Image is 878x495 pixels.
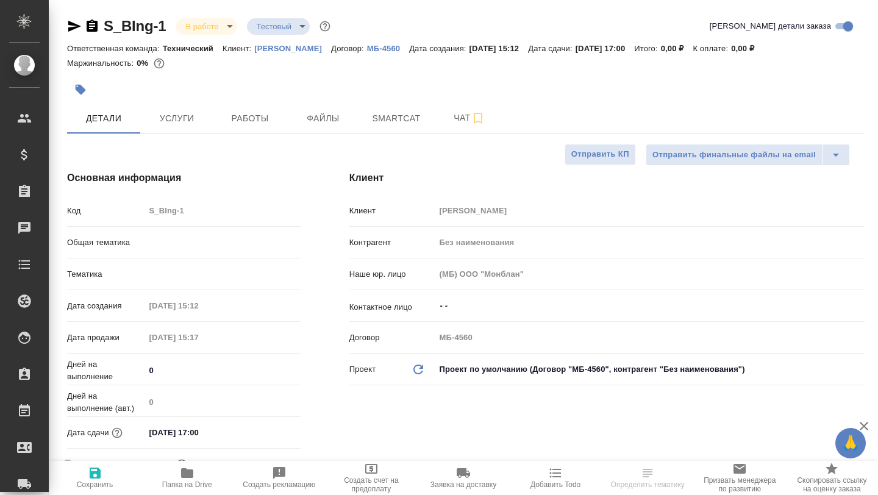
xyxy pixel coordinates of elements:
[367,44,409,53] p: МБ-4560
[104,18,166,34] a: S_BIng-1
[858,305,860,307] button: Open
[145,329,252,346] input: Пустое поле
[349,332,435,344] p: Договор
[731,44,763,53] p: 0,00 ₽
[151,55,167,71] button: 1455.75 RUB;
[367,111,426,126] span: Smartcat
[611,480,685,489] span: Определить тематику
[349,237,435,249] p: Контрагент
[253,21,296,32] button: Тестовый
[67,44,163,53] p: Ответственная команда:
[145,297,252,315] input: Пустое поле
[148,111,206,126] span: Услуги
[67,237,145,249] p: Общая тематика
[174,457,190,472] button: Выбери, если сб и вс нужно считать рабочими днями для выполнения заказа.
[67,19,82,34] button: Скопировать ссылку для ЯМессенджера
[840,430,861,456] span: 🙏
[510,461,602,495] button: Добавить Todo
[145,264,301,285] div: ​
[176,18,237,35] div: В работе
[349,363,376,376] p: Проект
[145,424,252,441] input: ✎ Введи что-нибудь
[67,358,145,383] p: Дней на выполнение
[409,44,469,53] p: Дата создания:
[602,461,694,495] button: Определить тематику
[294,111,352,126] span: Файлы
[693,44,731,53] p: К оплате:
[67,171,301,185] h4: Основная информация
[469,44,529,53] p: [DATE] 15:12
[565,144,636,165] button: Отправить КП
[145,202,301,219] input: Пустое поле
[74,111,133,126] span: Детали
[331,44,367,53] p: Договор:
[835,428,866,458] button: 🙏
[435,329,865,346] input: Пустое поле
[67,332,145,344] p: Дата продажи
[325,461,417,495] button: Создать счет на предоплату
[430,480,496,489] span: Заявка на доставку
[786,461,878,495] button: Скопировать ссылку на оценку заказа
[109,425,125,441] button: Если добавить услуги и заполнить их объемом, то дата рассчитается автоматически
[223,44,254,53] p: Клиент:
[163,44,223,53] p: Технический
[435,233,865,251] input: Пустое поле
[145,361,301,379] input: ✎ Введи что-нибудь
[243,480,315,489] span: Создать рекламацию
[435,359,865,380] div: Проект по умолчанию (Договор "МБ-4560", контрагент "Без наименования")
[85,458,165,471] span: Учитывать выходные
[247,18,310,35] div: В работе
[317,18,333,34] button: Доп статусы указывают на важность/срочность заказа
[367,43,409,53] a: МБ-4560
[162,480,212,489] span: Папка на Drive
[634,44,660,53] p: Итого:
[349,205,435,217] p: Клиент
[652,148,816,162] span: Отправить финальные файлы на email
[793,476,871,493] span: Скопировать ссылку на оценку заказа
[77,480,113,489] span: Сохранить
[349,171,865,185] h4: Клиент
[254,44,331,53] p: [PERSON_NAME]
[349,301,435,313] p: Контактное лицо
[137,59,151,68] p: 0%
[67,427,109,439] p: Дата сдачи
[49,461,141,495] button: Сохранить
[435,202,865,219] input: Пустое поле
[646,144,823,166] button: Отправить финальные файлы на email
[141,461,233,495] button: Папка на Drive
[646,144,850,166] div: split button
[221,111,279,126] span: Работы
[471,111,485,126] svg: Подписаться
[576,44,635,53] p: [DATE] 17:00
[254,43,331,53] a: [PERSON_NAME]
[710,20,831,32] span: [PERSON_NAME] детали заказа
[67,300,145,312] p: Дата создания
[182,21,222,32] button: В работе
[332,476,410,493] span: Создать счет на предоплату
[435,265,865,283] input: Пустое поле
[67,59,137,68] p: Маржинальность:
[145,393,301,411] input: Пустое поле
[694,461,786,495] button: Призвать менеджера по развитию
[530,480,580,489] span: Добавить Todo
[233,461,325,495] button: Создать рекламацию
[67,205,145,217] p: Код
[349,268,435,280] p: Наше юр. лицо
[67,390,145,415] p: Дней на выполнение (авт.)
[67,76,94,103] button: Добавить тэг
[571,148,629,162] span: Отправить КП
[85,19,99,34] button: Скопировать ссылку
[440,110,499,126] span: Чат
[701,476,779,493] span: Призвать менеджера по развитию
[417,461,509,495] button: Заявка на доставку
[528,44,575,53] p: Дата сдачи:
[661,44,693,53] p: 0,00 ₽
[67,268,145,280] p: Тематика
[145,232,301,253] div: ​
